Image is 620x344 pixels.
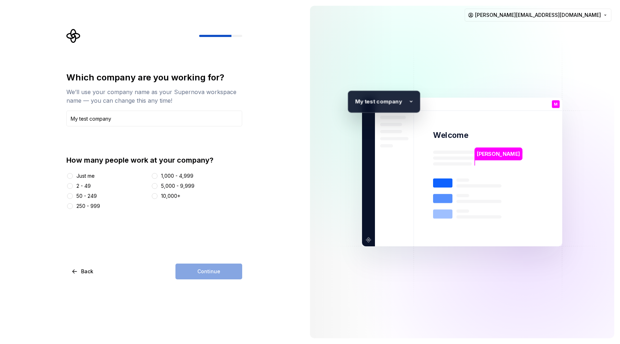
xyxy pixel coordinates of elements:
[66,72,242,83] div: Which company are you working for?
[81,268,93,275] span: Back
[161,182,194,190] div: 5,000 - 9,999
[76,182,91,190] div: 2 - 49
[66,29,81,43] svg: Supernova Logo
[161,192,180,200] div: 10,000+
[433,130,468,140] p: Welcome
[66,88,242,105] div: We’ll use your company name as your Supernova workspace name — you can change this any time!
[360,97,405,106] p: y test company
[76,192,97,200] div: 50 - 249
[66,264,99,279] button: Back
[76,172,95,180] div: Just me
[76,203,100,210] div: 250 - 999
[475,11,601,19] span: [PERSON_NAME][EMAIL_ADDRESS][DOMAIN_NAME]
[161,172,193,180] div: 1,000 - 4,999
[351,97,360,106] p: M
[66,155,242,165] div: How many people work at your company?
[66,111,242,126] input: Company name
[465,9,611,22] button: [PERSON_NAME][EMAIL_ADDRESS][DOMAIN_NAME]
[554,102,558,106] p: M
[477,150,520,158] p: [PERSON_NAME]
